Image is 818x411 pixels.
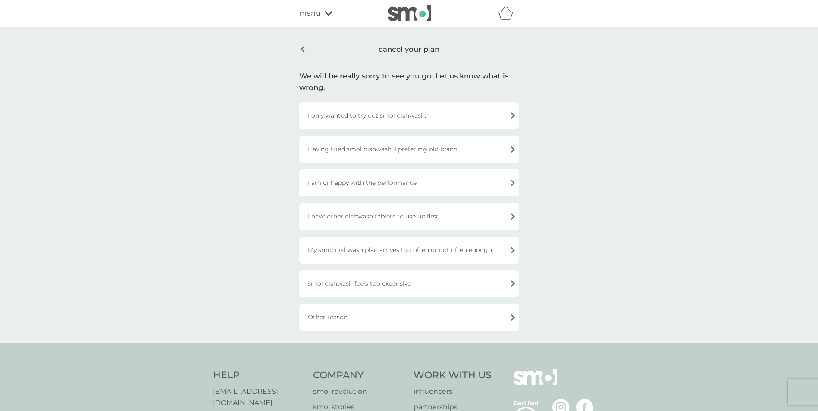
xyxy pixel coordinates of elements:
[414,386,492,397] a: influencers
[299,237,519,264] div: My smol dishwash plan arrives too often or not often enough.
[299,70,519,93] div: We will be really sorry to see you go. Let us know what is wrong.
[299,8,320,19] span: menu
[213,386,305,408] a: [EMAIL_ADDRESS][DOMAIN_NAME]
[299,304,519,331] div: Other reason.
[299,102,519,129] div: I only wanted to try out smol dishwash.
[299,270,519,297] div: smol dishwash feels too expensive
[498,5,519,22] div: basket
[313,369,405,382] h4: Company
[299,169,519,196] div: I am unhappy with the performance.
[414,369,492,382] h4: Work With Us
[514,369,557,398] img: smol
[299,136,519,163] div: Having tried smol dishwash, I prefer my old brand.
[388,5,431,21] img: smol
[213,369,305,382] h4: Help
[299,203,519,230] div: I have other dishwash tablets to use up first
[299,39,519,59] div: cancel your plan
[313,386,405,397] a: smol revolution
